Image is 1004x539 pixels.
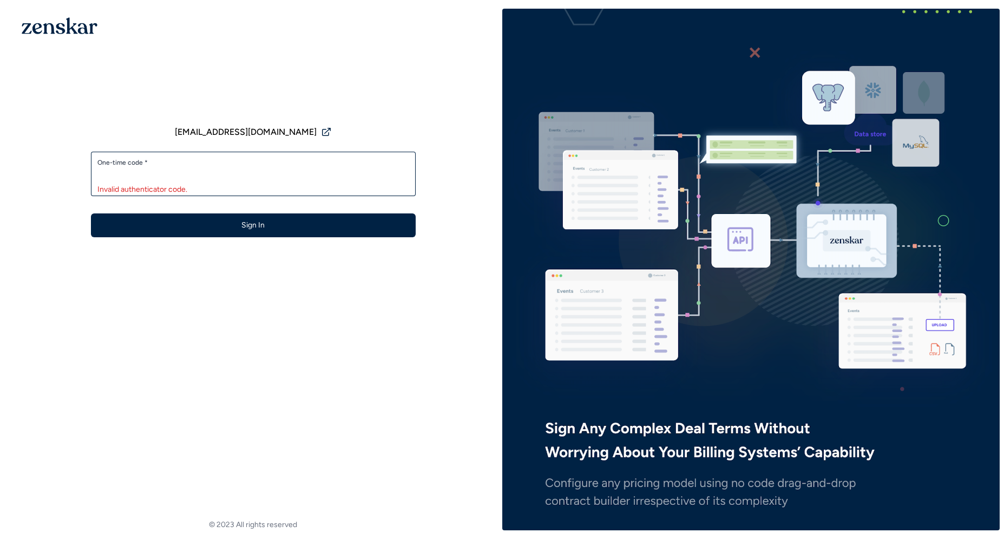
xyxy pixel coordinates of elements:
div: Invalid authenticator code. [97,184,409,195]
label: One-time code * [97,158,409,167]
footer: © 2023 All rights reserved [4,519,502,530]
span: [EMAIL_ADDRESS][DOMAIN_NAME] [175,126,317,139]
img: 1OGAJ2xQqyY4LXKgY66KYq0eOWRCkrZdAb3gUhuVAqdWPZE9SRJmCz+oDMSn4zDLXe31Ii730ItAGKgCKgCCgCikA4Av8PJUP... [22,17,97,34]
button: Sign In [91,213,416,237]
